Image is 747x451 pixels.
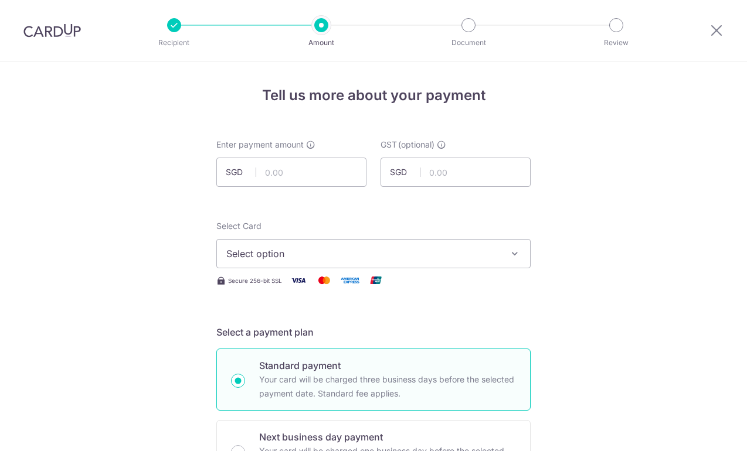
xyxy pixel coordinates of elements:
[425,37,512,49] p: Document
[338,273,362,288] img: American Express
[216,239,531,268] button: Select option
[287,273,310,288] img: Visa
[216,139,304,151] span: Enter payment amount
[228,276,282,285] span: Secure 256-bit SSL
[216,325,531,339] h5: Select a payment plan
[573,37,660,49] p: Review
[398,139,434,151] span: (optional)
[390,166,420,178] span: SGD
[226,166,256,178] span: SGD
[216,85,531,106] h4: Tell us more about your payment
[259,373,516,401] p: Your card will be charged three business days before the selected payment date. Standard fee appl...
[364,273,388,288] img: Union Pay
[313,273,336,288] img: Mastercard
[381,158,531,187] input: 0.00
[259,358,516,373] p: Standard payment
[259,430,516,444] p: Next business day payment
[226,247,500,261] span: Select option
[278,37,365,49] p: Amount
[216,158,366,187] input: 0.00
[216,221,262,231] span: translation missing: en.payables.payment_networks.credit_card.summary.labels.select_card
[131,37,218,49] p: Recipient
[381,139,397,151] span: GST
[23,23,81,37] img: CardUp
